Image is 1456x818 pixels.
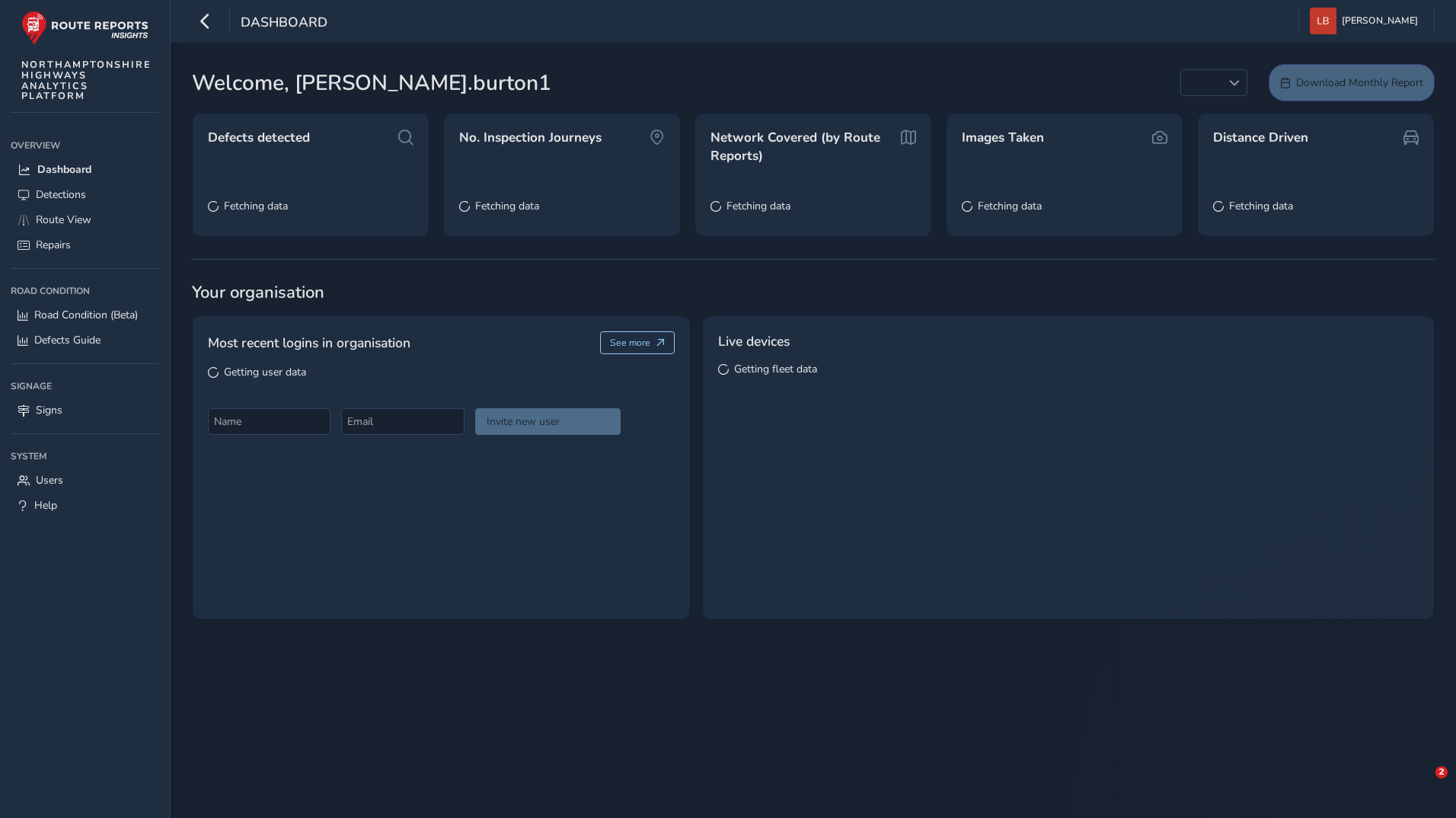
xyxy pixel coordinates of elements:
div: Road Condition [11,280,159,302]
a: Road Condition (Beta) [11,302,159,328]
span: Defects Guide [34,333,101,347]
span: Live devices [718,331,790,351]
span: Fetching data [726,199,790,213]
span: Most recent logins in organisation [208,333,410,353]
span: Fetching data [475,199,539,213]
span: Dashboard [241,13,327,34]
span: Dashboard [37,162,91,177]
a: Repairs [11,232,159,257]
a: Signs [11,398,159,423]
span: No. Inspection Journeys [459,129,602,147]
iframe: Intercom live chat [1404,766,1441,803]
a: Users [11,468,159,493]
button: [PERSON_NAME] [1310,8,1423,34]
input: Email [341,408,464,435]
span: Fetching data [978,199,1042,213]
div: Signage [11,375,159,398]
span: Fetching data [224,199,288,213]
span: Fetching data [1229,199,1293,213]
span: Detections [36,187,86,202]
span: Getting fleet data [734,362,817,376]
span: See more [610,337,650,349]
span: NORTHAMPTONSHIRE HIGHWAYS ANALYTICS PLATFORM [21,59,152,101]
a: Help [11,493,159,518]
span: Your organisation [192,281,1435,304]
span: Network Covered (by Route Reports) [710,129,896,165]
img: rr logo [21,11,148,45]
a: Defects Guide [11,328,159,353]
span: Repairs [36,238,71,252]
span: Users [36,473,63,487]
span: 2 [1435,766,1448,778]
a: Dashboard [11,157,159,182]
span: Defects detected [208,129,310,147]
a: Detections [11,182,159,207]
span: Help [34,498,57,513]
button: See more [600,331,675,354]
span: Route View [36,212,91,227]
a: Route View [11,207,159,232]
span: [PERSON_NAME] [1342,8,1418,34]
input: Name [208,408,330,435]
span: Road Condition (Beta) [34,308,138,322]
span: Signs [36,403,62,417]
span: Getting user data [224,365,306,379]
div: System [11,445,159,468]
span: Distance Driven [1213,129,1308,147]
img: diamond-layout [1310,8,1336,34]
div: Overview [11,134,159,157]
span: Images Taken [962,129,1044,147]
span: Welcome, [PERSON_NAME].burton1 [192,67,551,99]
